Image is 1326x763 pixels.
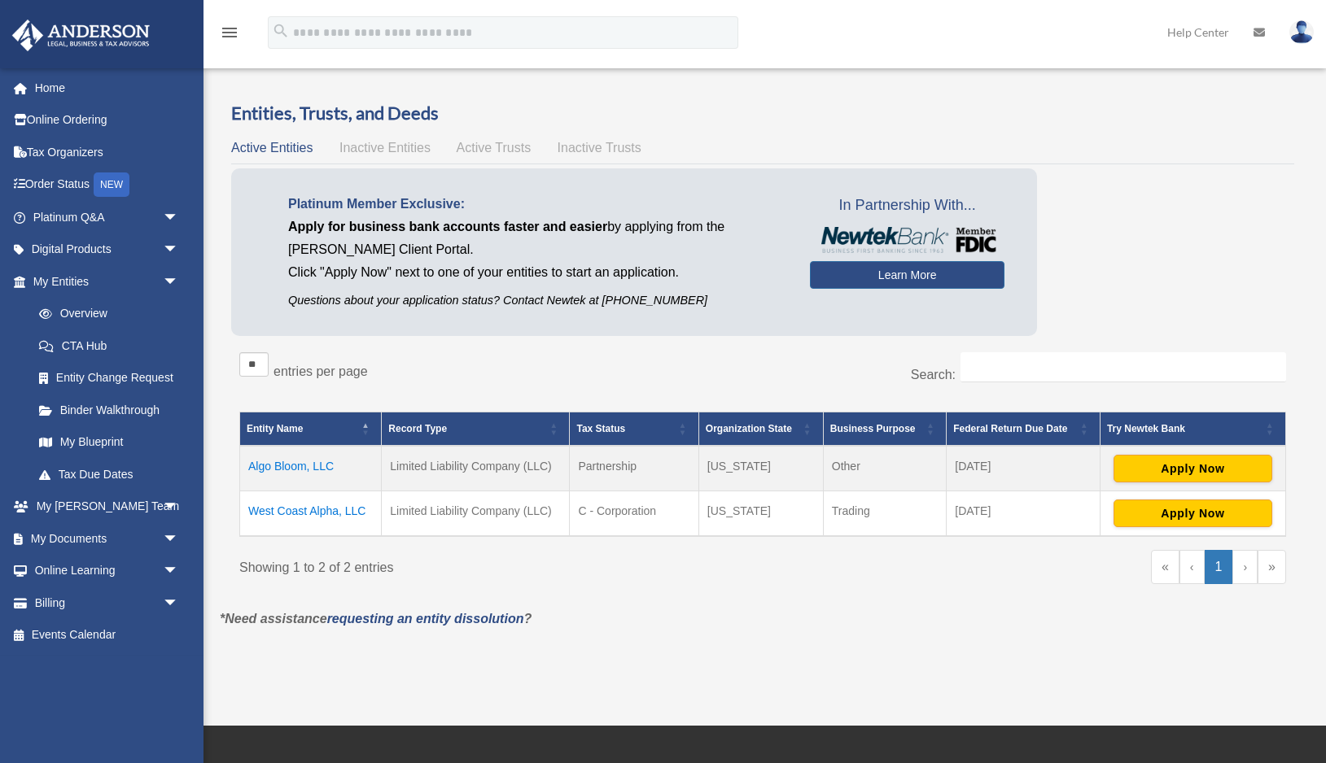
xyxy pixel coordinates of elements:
em: *Need assistance ? [220,612,532,626]
span: arrow_drop_down [163,522,195,556]
th: Tax Status: Activate to sort [570,412,698,447]
a: Platinum Q&Aarrow_drop_down [11,201,203,233]
th: Record Type: Activate to sort [382,412,570,447]
a: Events Calendar [11,619,203,652]
div: Try Newtek Bank [1107,419,1261,438]
a: 1 [1205,550,1233,584]
p: Questions about your application status? Contact Newtek at [PHONE_NUMBER] [288,290,786,311]
span: Active Entities [231,141,313,155]
span: Inactive Trusts [558,141,641,155]
th: Business Purpose: Activate to sort [823,412,946,447]
span: arrow_drop_down [163,233,195,267]
label: Search: [911,368,956,381]
i: search [272,22,290,40]
img: NewtekBankLogoSM.png [818,227,996,253]
td: Limited Liability Company (LLC) [382,491,570,537]
a: Tax Organizers [11,136,203,168]
a: Online Ordering [11,104,203,137]
td: Other [823,446,946,491]
a: requesting an entity dissolution [327,612,524,626]
a: Tax Due Dates [23,458,195,490]
a: My Entitiesarrow_drop_down [11,265,195,298]
a: My Blueprint [23,426,195,459]
span: Federal Return Due Date [953,423,1067,434]
a: Binder Walkthrough [23,394,195,426]
td: [DATE] [947,491,1101,537]
span: arrow_drop_down [163,265,195,299]
img: Anderson Advisors Platinum Portal [7,20,155,51]
a: Online Learningarrow_drop_down [11,555,203,587]
td: Algo Bloom, LLC [240,446,382,491]
span: Business Purpose [830,423,916,434]
a: Next [1232,550,1258,584]
a: Order StatusNEW [11,168,203,202]
a: Billingarrow_drop_down [11,586,203,619]
td: Limited Liability Company (LLC) [382,446,570,491]
a: Digital Productsarrow_drop_down [11,233,203,266]
a: Home [11,72,203,104]
th: Federal Return Due Date: Activate to sort [947,412,1101,447]
span: arrow_drop_down [163,555,195,588]
p: Platinum Member Exclusive: [288,193,786,216]
a: Last [1258,550,1286,584]
button: Apply Now [1114,499,1272,527]
label: entries per page [274,364,368,378]
td: Partnership [570,446,698,491]
th: Try Newtek Bank : Activate to sort [1100,412,1285,447]
td: Trading [823,491,946,537]
p: Click "Apply Now" next to one of your entities to start an application. [288,261,786,284]
span: Active Trusts [457,141,532,155]
td: [DATE] [947,446,1101,491]
span: Inactive Entities [339,141,431,155]
span: arrow_drop_down [163,586,195,620]
button: Apply Now [1114,455,1272,482]
a: First [1151,550,1179,584]
td: [US_STATE] [698,491,823,537]
span: Organization State [706,423,792,434]
a: Overview [23,298,187,330]
a: Previous [1179,550,1205,584]
a: CTA Hub [23,329,195,362]
div: Showing 1 to 2 of 2 entries [239,550,751,579]
a: My Documentsarrow_drop_down [11,522,203,555]
span: Apply for business bank accounts faster and easier [288,220,607,233]
p: by applying from the [PERSON_NAME] Client Portal. [288,216,786,261]
a: My [PERSON_NAME] Teamarrow_drop_down [11,490,203,523]
span: In Partnership With... [810,193,1004,219]
span: arrow_drop_down [163,201,195,234]
span: Record Type [388,423,447,434]
i: menu [220,23,239,42]
td: C - Corporation [570,491,698,537]
a: Entity Change Request [23,362,195,395]
td: [US_STATE] [698,446,823,491]
span: Entity Name [247,423,303,434]
img: User Pic [1289,20,1314,44]
h3: Entities, Trusts, and Deeds [231,101,1294,126]
th: Organization State: Activate to sort [698,412,823,447]
span: arrow_drop_down [163,490,195,524]
span: Tax Status [576,423,625,434]
div: NEW [94,172,129,197]
td: West Coast Alpha, LLC [240,491,382,537]
a: menu [220,28,239,42]
a: Learn More [810,261,1004,289]
th: Entity Name: Activate to invert sorting [240,412,382,447]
